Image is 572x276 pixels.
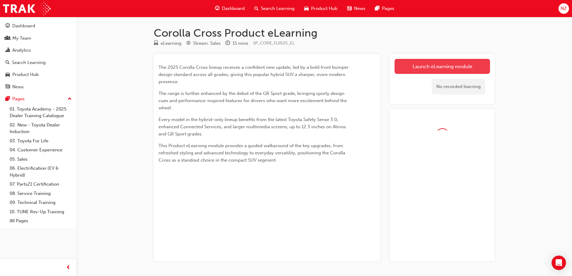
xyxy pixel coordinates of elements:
[432,79,485,95] div: No recorded learning
[12,23,35,29] div: Dashboard
[552,256,566,270] div: Open Intercom Messenger
[186,41,191,46] span: target-icon
[5,23,10,29] span: guage-icon
[254,5,259,12] span: search-icon
[154,26,495,40] h1: Corolla Cross Product eLearning
[159,65,350,84] span: The 2025 Corolla Cross lineup receives a confident new update, led by a bold front bumper design ...
[5,36,10,41] span: people-icon
[370,2,399,15] a: pages-iconPages
[7,180,74,189] a: 07. Parts21 Certification
[159,91,348,111] span: The range is further enhanced by the debut of the GR Sport grade, bringing sporty design cues and...
[2,93,74,105] button: Pages
[5,96,10,102] span: pages-icon
[5,72,10,77] span: car-icon
[210,2,250,15] a: guage-iconDashboard
[222,5,245,12] span: Dashboard
[2,20,74,32] a: Dashboard
[2,81,74,93] a: News
[2,19,74,93] button: DashboardMy TeamAnalyticsSearch LearningProduct HubNews
[5,48,10,53] span: chart-icon
[395,59,490,74] a: Launch eLearning module
[66,264,71,271] span: prev-icon
[7,216,74,226] a: All Pages
[225,41,230,46] span: clock-icon
[5,84,10,90] span: news-icon
[561,5,567,12] span: NZ
[7,164,74,180] a: 06. Electrification (EV & Hybrid)
[2,45,74,56] a: Analytics
[232,40,248,47] div: 15 mins
[186,40,221,47] div: Stream
[7,145,74,155] a: 04. Customer Experience
[7,120,74,136] a: 02. New - Toyota Dealer Induction
[7,155,74,164] a: 05. Sales
[7,198,74,207] a: 09. Technical Training
[261,5,295,12] span: Search Learning
[7,136,74,146] a: 03. Toyota For Life
[161,40,181,47] div: eLearning
[304,5,309,12] span: car-icon
[342,2,370,15] a: news-iconNews
[12,35,31,42] div: My Team
[382,5,394,12] span: Pages
[12,71,39,78] div: Product Hub
[3,2,51,15] img: Trak
[159,143,347,163] span: This Product eLearning module provides a guided walkaround of the key upgrades, from refreshed st...
[154,40,181,47] div: Type
[354,5,365,12] span: News
[2,69,74,80] a: Product Hub
[7,207,74,217] a: 10. TUNE Rev-Up Training
[12,47,31,54] div: Analytics
[299,2,342,15] a: car-iconProduct Hub
[7,189,74,198] a: 08. Service Training
[375,5,380,12] span: pages-icon
[2,57,74,68] a: Search Learning
[311,5,337,12] span: Product Hub
[193,40,221,47] div: Stream: Sales
[12,59,46,66] div: Search Learning
[5,60,10,65] span: search-icon
[347,5,352,12] span: news-icon
[7,105,74,120] a: 01. Toyota Academy - 2025 Dealer Training Catalogue
[12,96,25,102] div: Pages
[154,41,158,46] span: learningResourceType_ELEARNING-icon
[250,2,299,15] a: search-iconSearch Learning
[215,5,219,12] span: guage-icon
[12,83,24,90] div: News
[68,95,72,103] span: up-icon
[225,40,248,47] div: Duration
[2,33,74,44] a: My Team
[253,41,295,46] span: Learning resource code
[558,3,569,14] button: NZ
[159,117,347,137] span: Every model in the hybrid-only lineup benefits from the latest Toyota Safety Sense 3.0, enhanced ...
